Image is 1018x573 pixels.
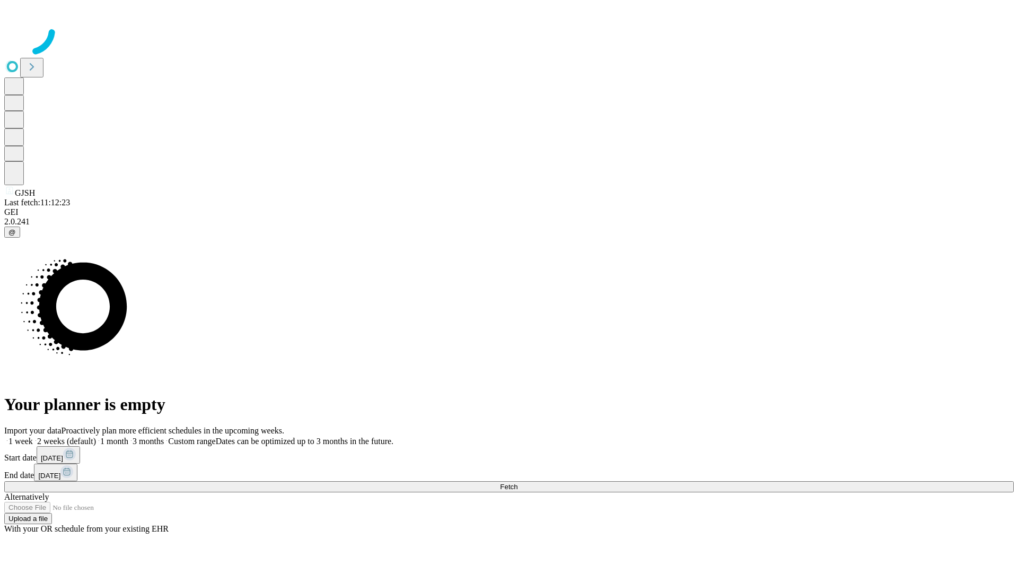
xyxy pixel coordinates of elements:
[4,227,20,238] button: @
[4,198,70,207] span: Last fetch: 11:12:23
[133,437,164,446] span: 3 months
[4,207,1014,217] div: GEI
[216,437,393,446] span: Dates can be optimized up to 3 months in the future.
[4,492,49,501] span: Alternatively
[4,481,1014,492] button: Fetch
[4,513,52,524] button: Upload a file
[500,483,517,491] span: Fetch
[41,454,63,462] span: [DATE]
[37,446,80,464] button: [DATE]
[100,437,128,446] span: 1 month
[4,426,62,435] span: Import your data
[8,437,33,446] span: 1 week
[168,437,215,446] span: Custom range
[4,446,1014,464] div: Start date
[8,228,16,236] span: @
[4,395,1014,414] h1: Your planner is empty
[4,524,169,533] span: With your OR schedule from your existing EHR
[62,426,284,435] span: Proactively plan more efficient schedules in the upcoming weeks.
[37,437,96,446] span: 2 weeks (default)
[38,472,60,480] span: [DATE]
[4,464,1014,481] div: End date
[15,188,35,197] span: GJSH
[4,217,1014,227] div: 2.0.241
[34,464,77,481] button: [DATE]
